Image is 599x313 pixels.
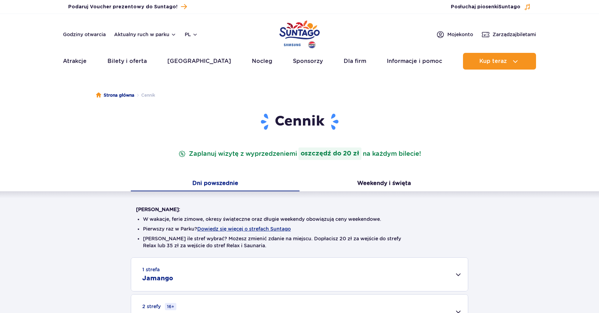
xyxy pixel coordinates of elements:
a: [GEOGRAPHIC_DATA] [167,53,231,70]
a: Podaruj Voucher prezentowy do Suntago! [68,2,187,11]
small: 2 strefy [142,303,176,310]
a: Informacje i pomoc [387,53,442,70]
a: Godziny otwarcia [63,31,106,38]
a: Sponsorzy [293,53,323,70]
a: Dla firm [344,53,366,70]
a: Atrakcje [63,53,87,70]
button: Posłuchaj piosenkiSuntago [451,3,531,10]
span: Zarządzaj biletami [493,31,536,38]
li: W wakacje, ferie zimowe, okresy świąteczne oraz długie weekendy obowiązują ceny weekendowe. [143,216,456,223]
p: Zaplanuj wizytę z wyprzedzeniem na każdym bilecie! [177,147,422,160]
span: Podaruj Voucher prezentowy do Suntago! [68,3,177,10]
button: Kup teraz [463,53,536,70]
a: Zarządzajbiletami [481,30,536,39]
span: Posłuchaj piosenki [451,3,520,10]
span: Suntago [498,5,520,9]
li: [PERSON_NAME] ile stref wybrać? Możesz zmienić zdanie na miejscu. Dopłacisz 20 zł za wejście do s... [143,235,456,249]
span: Kup teraz [479,58,507,64]
button: Weekendy i święta [299,177,468,191]
li: Pierwszy raz w Parku? [143,225,456,232]
a: Mojekonto [436,30,473,39]
a: Bilety i oferta [107,53,147,70]
strong: [PERSON_NAME]: [136,207,180,212]
small: 1 strefa [142,266,160,273]
span: Moje konto [447,31,473,38]
button: Aktualny ruch w parku [114,32,176,37]
h2: Jamango [142,274,173,283]
button: pl [185,31,198,38]
li: Cennik [134,92,155,99]
small: 16+ [165,303,176,310]
a: Park of Poland [279,17,320,49]
a: Strona główna [96,92,134,99]
button: Dowiedz się więcej o strefach Suntago [197,226,291,232]
a: Nocleg [252,53,272,70]
h1: Cennik [136,113,463,131]
strong: oszczędź do 20 zł [298,147,361,160]
button: Dni powszednie [131,177,299,191]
